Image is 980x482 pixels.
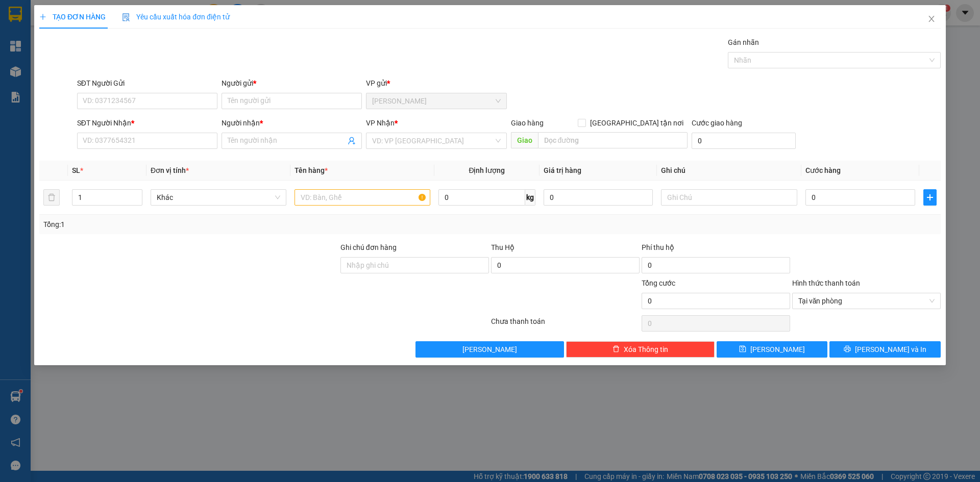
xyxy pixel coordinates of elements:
[5,43,70,77] li: VP [GEOGRAPHIC_DATA]
[77,117,217,129] div: SĐT Người Nhận
[740,345,747,353] span: save
[43,189,60,206] button: delete
[5,5,148,24] li: Tân Lập Thành
[340,257,489,273] input: Ghi chú đơn hàng
[586,117,688,129] span: [GEOGRAPHIC_DATA] tận nơi
[70,57,78,64] span: environment
[855,344,926,355] span: [PERSON_NAME] và In
[151,166,189,174] span: Đơn vị tính
[511,132,538,148] span: Giao
[567,341,715,358] button: deleteXóa Thông tin
[491,243,514,251] span: Thu Hộ
[525,189,535,206] span: kg
[805,166,841,174] span: Cước hàng
[661,189,797,206] input: Ghi Chú
[222,78,362,89] div: Người gửi
[366,119,395,127] span: VP Nhận
[469,166,505,174] span: Định lượng
[538,132,688,148] input: Dọc đường
[373,93,501,109] span: Cao Tốc
[642,242,790,257] div: Phí thu hộ
[844,345,851,353] span: printer
[43,219,378,230] div: Tổng: 1
[490,316,641,334] div: Chưa thanh toán
[612,345,620,353] span: delete
[39,13,106,21] span: TẠO ĐƠN HÀNG
[77,78,217,89] div: SĐT Người Gửi
[792,279,860,287] label: Hình thức thanh toán
[348,137,356,145] span: user-add
[728,38,759,46] label: Gán nhãn
[692,119,742,127] label: Cước giao hàng
[927,15,936,23] span: close
[366,78,507,89] div: VP gửi
[511,119,544,127] span: Giao hàng
[416,341,565,358] button: [PERSON_NAME]
[295,189,430,206] input: VD: Bàn, Ghế
[624,344,668,355] span: Xóa Thông tin
[222,117,362,129] div: Người nhận
[295,166,328,174] span: Tên hàng
[122,13,230,21] span: Yêu cầu xuất hóa đơn điện tử
[642,279,675,287] span: Tổng cước
[917,5,946,34] button: Close
[717,341,827,358] button: save[PERSON_NAME]
[692,133,796,149] input: Cước giao hàng
[924,193,936,201] span: plus
[70,43,136,55] li: VP [PERSON_NAME]
[751,344,805,355] span: [PERSON_NAME]
[923,189,937,206] button: plus
[463,344,518,355] span: [PERSON_NAME]
[830,341,941,358] button: printer[PERSON_NAME] và In
[157,190,280,205] span: Khác
[39,13,46,20] span: plus
[72,166,80,174] span: SL
[122,13,130,21] img: icon
[657,161,801,181] th: Ghi chú
[798,293,935,309] span: Tại văn phòng
[340,243,397,251] label: Ghi chú đơn hàng
[70,56,128,87] b: Vòng Xoay Cao Tốc - Thân Cửu Nghĩa
[544,166,581,174] span: Giá trị hàng
[544,189,653,206] input: 0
